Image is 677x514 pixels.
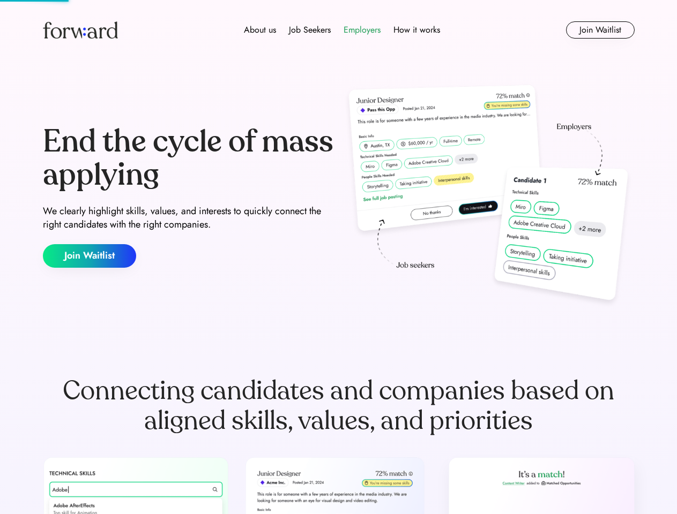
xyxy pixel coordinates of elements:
[43,205,334,231] div: We clearly highlight skills, values, and interests to quickly connect the right candidates with t...
[43,21,118,39] img: Forward logo
[344,24,381,36] div: Employers
[289,24,331,36] div: Job Seekers
[244,24,276,36] div: About us
[43,244,136,268] button: Join Waitlist
[43,125,334,191] div: End the cycle of mass applying
[43,376,635,436] div: Connecting candidates and companies based on aligned skills, values, and priorities
[343,81,635,312] img: hero-image.png
[393,24,440,36] div: How it works
[566,21,635,39] button: Join Waitlist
